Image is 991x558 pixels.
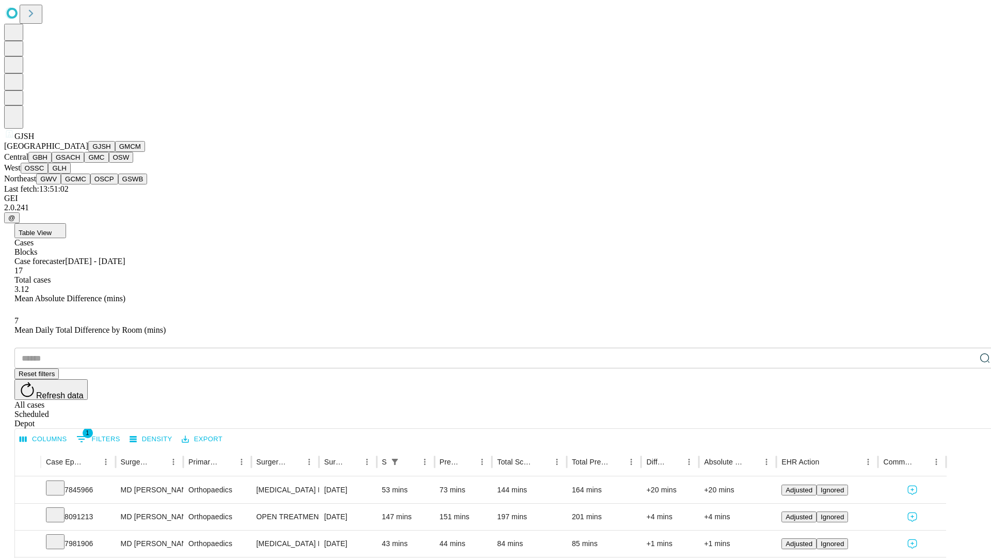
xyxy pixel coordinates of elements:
button: Sort [667,455,682,469]
div: Orthopaedics [188,531,246,557]
button: GMC [84,152,108,163]
div: 7845966 [46,477,110,503]
button: GSACH [52,152,84,163]
div: Surgery Date [324,458,344,466]
button: OSSC [21,163,49,174]
button: Sort [287,455,302,469]
button: Sort [820,455,835,469]
button: GBH [28,152,52,163]
span: @ [8,214,15,222]
div: 164 mins [572,477,636,503]
span: Ignored [821,540,844,548]
button: GMCM [115,141,145,152]
div: Case Epic Id [46,458,83,466]
button: Menu [861,455,875,469]
div: [DATE] [324,504,372,530]
button: Menu [550,455,564,469]
div: +4 mins [704,504,771,530]
div: OPEN TREATMENT [MEDICAL_DATA] [257,504,314,530]
button: Menu [682,455,696,469]
div: 151 mins [440,504,487,530]
button: Expand [20,482,36,500]
span: Northeast [4,174,36,183]
span: Reset filters [19,370,55,378]
span: Mean Absolute Difference (mins) [14,294,125,303]
div: +20 mins [704,477,771,503]
button: Adjusted [781,485,817,495]
span: Adjusted [786,486,812,494]
button: GWV [36,174,61,184]
div: +20 mins [646,477,694,503]
div: EHR Action [781,458,819,466]
button: Select columns [17,431,70,447]
button: Show filters [388,455,402,469]
span: GJSH [14,132,34,141]
span: West [4,163,21,172]
button: Ignored [817,538,848,549]
div: +1 mins [646,531,694,557]
div: Total Predicted Duration [572,458,609,466]
button: Density [127,431,175,447]
div: [DATE] [324,477,372,503]
button: Sort [403,455,418,469]
div: 147 mins [382,504,429,530]
span: Adjusted [786,513,812,521]
span: Adjusted [786,540,812,548]
div: [DATE] [324,531,372,557]
div: Predicted In Room Duration [440,458,460,466]
div: Surgery Name [257,458,286,466]
button: Sort [745,455,759,469]
span: 7 [14,316,19,325]
div: 84 mins [497,531,562,557]
button: Menu [360,455,374,469]
button: GSWB [118,174,148,184]
div: Surgeon Name [121,458,151,466]
button: Sort [610,455,624,469]
button: Menu [759,455,774,469]
button: Reset filters [14,368,59,379]
span: [DATE] - [DATE] [65,257,125,266]
button: Expand [20,535,36,553]
span: 1 [83,428,93,438]
button: Menu [234,455,249,469]
button: Menu [302,455,316,469]
span: Total cases [14,275,51,284]
button: Ignored [817,485,848,495]
span: Refresh data [36,391,84,400]
div: 144 mins [497,477,562,503]
span: Table View [19,229,52,237]
div: [MEDICAL_DATA] RELEASE [257,531,314,557]
button: Adjusted [781,512,817,522]
div: 2.0.241 [4,203,987,212]
button: Sort [220,455,234,469]
div: 7981906 [46,531,110,557]
span: Case forecaster [14,257,65,266]
div: 85 mins [572,531,636,557]
div: MD [PERSON_NAME] [PERSON_NAME] [121,504,178,530]
button: Menu [929,455,944,469]
button: Sort [345,455,360,469]
button: GLH [48,163,70,174]
button: Menu [624,455,638,469]
button: Ignored [817,512,848,522]
span: Central [4,152,28,161]
button: Sort [460,455,475,469]
button: Export [179,431,225,447]
button: Expand [20,508,36,526]
button: OSCP [90,174,118,184]
div: Scheduled In Room Duration [382,458,387,466]
div: 73 mins [440,477,487,503]
button: Sort [535,455,550,469]
div: +4 mins [646,504,694,530]
button: Sort [84,455,99,469]
div: 197 mins [497,504,562,530]
button: Refresh data [14,379,88,400]
button: Adjusted [781,538,817,549]
button: Menu [166,455,181,469]
button: Menu [475,455,489,469]
div: +1 mins [704,531,771,557]
div: MD [PERSON_NAME] [PERSON_NAME] [121,477,178,503]
div: 201 mins [572,504,636,530]
div: Primary Service [188,458,218,466]
button: @ [4,212,20,223]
